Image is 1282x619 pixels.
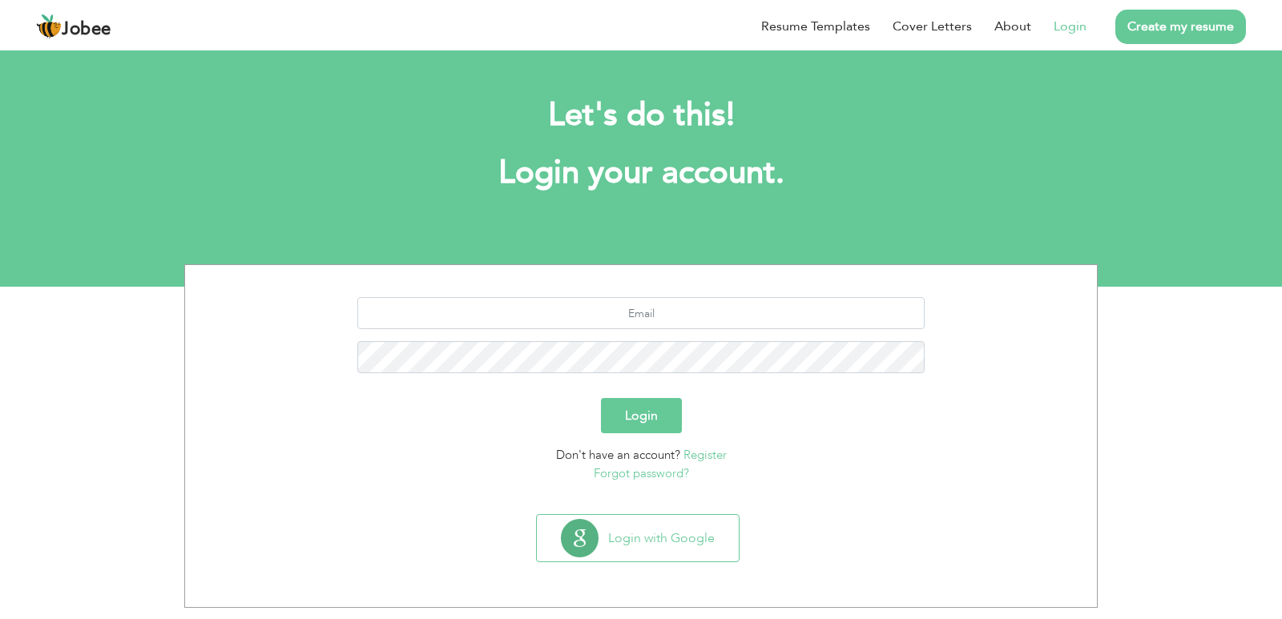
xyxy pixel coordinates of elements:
h1: Login your account. [208,152,1074,194]
h2: Let's do this! [208,94,1074,136]
button: Login with Google [537,515,739,561]
a: Resume Templates [761,17,870,36]
input: Email [357,297,925,329]
a: Create my resume [1115,10,1246,44]
a: Login [1054,17,1086,36]
a: Cover Letters [893,17,972,36]
a: Register [683,447,727,463]
span: Jobee [62,21,111,38]
a: Jobee [36,14,111,39]
img: jobee.io [36,14,62,39]
button: Login [601,398,682,433]
a: About [994,17,1031,36]
span: Don't have an account? [556,447,680,463]
a: Forgot password? [594,465,689,481]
